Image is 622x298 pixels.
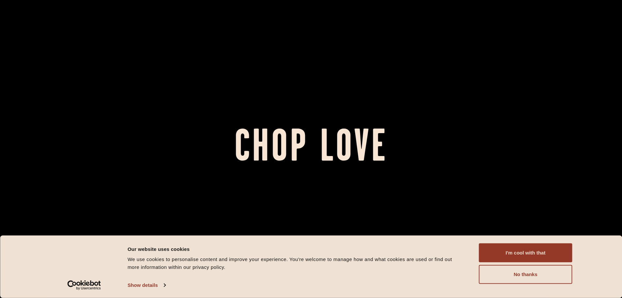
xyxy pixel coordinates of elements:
[128,255,464,271] div: We use cookies to personalise content and improve your experience. You're welcome to manage how a...
[56,280,113,290] a: Usercentrics Cookiebot - opens in a new window
[479,265,572,284] button: No thanks
[479,243,572,262] button: I'm cool with that
[128,245,464,253] div: Our website uses cookies
[128,280,166,290] a: Show details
